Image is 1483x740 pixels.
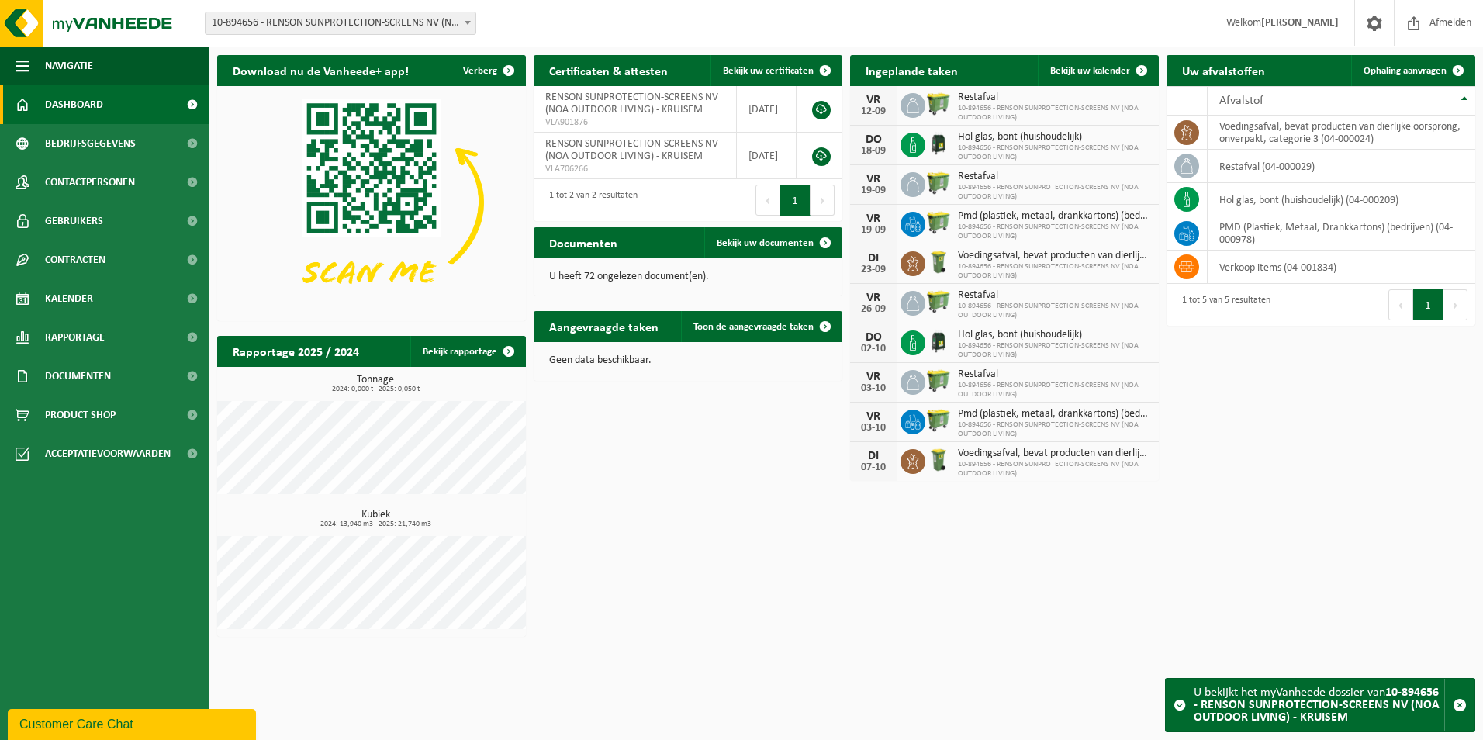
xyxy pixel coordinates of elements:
[45,357,111,396] span: Documenten
[704,227,841,258] a: Bekijk uw documenten
[811,185,835,216] button: Next
[549,355,827,366] p: Geen data beschikbaar.
[958,183,1151,202] span: 10-894656 - RENSON SUNPROTECTION-SCREENS NV (NOA OUTDOOR LIVING)
[958,448,1151,460] span: Voedingsafval, bevat producten van dierlijke oorsprong, onverpakt, categorie 3
[1174,288,1270,322] div: 1 tot 5 van 5 resultaten
[681,311,841,342] a: Toon de aangevraagde taken
[710,55,841,86] a: Bekijk uw certificaten
[958,104,1151,123] span: 10-894656 - RENSON SUNPROTECTION-SCREENS NV (NOA OUTDOOR LIVING)
[45,163,135,202] span: Contactpersonen
[45,47,93,85] span: Navigatie
[8,706,259,740] iframe: chat widget
[225,375,526,393] h3: Tonnage
[958,381,1151,399] span: 10-894656 - RENSON SUNPROTECTION-SCREENS NV (NOA OUTDOOR LIVING)
[858,304,889,315] div: 26-09
[958,210,1151,223] span: Pmd (plastiek, metaal, drankkartons) (bedrijven)
[925,447,952,473] img: WB-0140-HPE-GN-50
[925,249,952,275] img: WB-0140-HPE-GN-50
[858,462,889,473] div: 07-10
[958,289,1151,302] span: Restafval
[1208,251,1475,284] td: verkoop items (04-001834)
[958,250,1151,262] span: Voedingsafval, bevat producten van dierlijke oorsprong, onverpakt, categorie 3
[958,368,1151,381] span: Restafval
[225,520,526,528] span: 2024: 13,940 m3 - 2025: 21,740 m3
[755,185,780,216] button: Previous
[958,302,1151,320] span: 10-894656 - RENSON SUNPROTECTION-SCREENS NV (NOA OUTDOOR LIVING)
[545,116,724,129] span: VLA901876
[545,92,718,116] span: RENSON SUNPROTECTION-SCREENS NV (NOA OUTDOOR LIVING) - KRUISEM
[723,66,814,76] span: Bekijk uw certificaten
[693,322,814,332] span: Toon de aangevraagde taken
[45,396,116,434] span: Product Shop
[858,344,889,354] div: 02-10
[45,85,103,124] span: Dashboard
[858,410,889,423] div: VR
[958,92,1151,104] span: Restafval
[925,170,952,196] img: WB-0660-HPE-GN-50
[45,240,105,279] span: Contracten
[958,420,1151,439] span: 10-894656 - RENSON SUNPROTECTION-SCREENS NV (NOA OUTDOOR LIVING)
[925,289,952,315] img: WB-0660-HPE-GN-50
[958,144,1151,162] span: 10-894656 - RENSON SUNPROTECTION-SCREENS NV (NOA OUTDOOR LIVING)
[737,133,797,179] td: [DATE]
[1208,150,1475,183] td: restafval (04-000029)
[925,407,952,434] img: WB-0660-HPE-GN-50
[45,124,136,163] span: Bedrijfsgegevens
[1208,183,1475,216] td: hol glas, bont (huishoudelijk) (04-000209)
[225,510,526,528] h3: Kubiek
[850,55,973,85] h2: Ingeplande taken
[1364,66,1447,76] span: Ophaling aanvragen
[858,292,889,304] div: VR
[1208,116,1475,150] td: voedingsafval, bevat producten van dierlijke oorsprong, onverpakt, categorie 3 (04-000024)
[858,252,889,265] div: DI
[45,279,93,318] span: Kalender
[858,173,889,185] div: VR
[958,341,1151,360] span: 10-894656 - RENSON SUNPROTECTION-SCREENS NV (NOA OUTDOOR LIVING)
[925,328,952,354] img: CR-HR-1C-1000-PES-01
[858,371,889,383] div: VR
[1443,289,1467,320] button: Next
[1050,66,1130,76] span: Bekijk uw kalender
[858,133,889,146] div: DO
[217,336,375,366] h2: Rapportage 2025 / 2024
[780,185,811,216] button: 1
[534,55,683,85] h2: Certificaten & attesten
[206,12,475,34] span: 10-894656 - RENSON SUNPROTECTION-SCREENS NV (NOA OUTDOOR LIVING) - KRUISEM
[925,130,952,157] img: CR-HR-1C-1000-PES-01
[1219,95,1263,107] span: Afvalstof
[1194,686,1440,724] strong: 10-894656 - RENSON SUNPROTECTION-SCREENS NV (NOA OUTDOOR LIVING) - KRUISEM
[737,86,797,133] td: [DATE]
[858,94,889,106] div: VR
[858,331,889,344] div: DO
[217,55,424,85] h2: Download nu de Vanheede+ app!
[1194,679,1444,731] div: U bekijkt het myVanheede dossier van
[205,12,476,35] span: 10-894656 - RENSON SUNPROTECTION-SCREENS NV (NOA OUTDOOR LIVING) - KRUISEM
[1167,55,1281,85] h2: Uw afvalstoffen
[549,271,827,282] p: U heeft 72 ongelezen document(en).
[1038,55,1157,86] a: Bekijk uw kalender
[858,185,889,196] div: 19-09
[1351,55,1474,86] a: Ophaling aanvragen
[925,209,952,236] img: WB-0660-HPE-GN-50
[958,329,1151,341] span: Hol glas, bont (huishoudelijk)
[858,450,889,462] div: DI
[545,138,718,162] span: RENSON SUNPROTECTION-SCREENS NV (NOA OUTDOOR LIVING) - KRUISEM
[541,183,638,217] div: 1 tot 2 van 2 resultaten
[451,55,524,86] button: Verberg
[858,383,889,394] div: 03-10
[1388,289,1413,320] button: Previous
[1208,216,1475,251] td: PMD (Plastiek, Metaal, Drankkartons) (bedrijven) (04-000978)
[45,434,171,473] span: Acceptatievoorwaarden
[1413,289,1443,320] button: 1
[958,460,1151,479] span: 10-894656 - RENSON SUNPROTECTION-SCREENS NV (NOA OUTDOOR LIVING)
[925,91,952,117] img: WB-0660-HPE-GN-50
[534,311,674,341] h2: Aangevraagde taken
[410,336,524,367] a: Bekijk rapportage
[463,66,497,76] span: Verberg
[45,318,105,357] span: Rapportage
[1261,17,1339,29] strong: [PERSON_NAME]
[958,131,1151,144] span: Hol glas, bont (huishoudelijk)
[858,106,889,117] div: 12-09
[958,171,1151,183] span: Restafval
